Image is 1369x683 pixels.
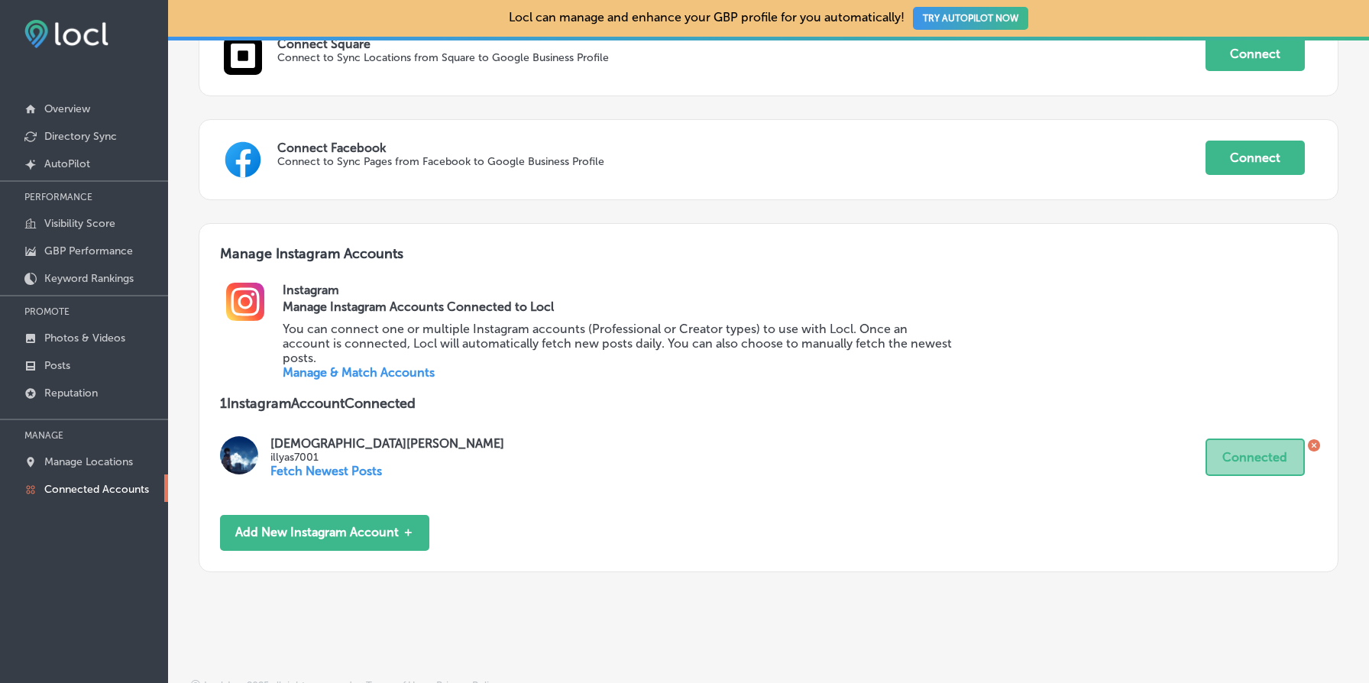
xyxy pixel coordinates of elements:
p: Overview [44,102,90,115]
button: Connect [1206,141,1305,175]
p: Connect Square [277,37,1205,51]
p: Connect to Sync Locations from Square to Google Business Profile [277,51,1020,64]
h3: Manage Instagram Accounts Connected to Locl [283,299,955,314]
img: fda3e92497d09a02dc62c9cd864e3231.png [24,20,108,48]
button: Connect [1206,37,1305,71]
p: Manage Locations [44,455,133,468]
p: Photos & Videos [44,332,125,345]
button: Add New Instagram Account ＋ [220,515,429,551]
p: Directory Sync [44,130,117,143]
p: You can connect one or multiple Instagram accounts (Professional or Creator types) to use with Lo... [283,322,955,365]
p: [DEMOGRAPHIC_DATA][PERSON_NAME] [270,436,504,451]
p: Connect to Sync Pages from Facebook to Google Business Profile [277,155,1020,168]
p: Visibility Score [44,217,115,230]
p: AutoPilot [44,157,90,170]
h2: Instagram [283,283,1317,297]
p: 1 Instagram Account Connected [220,395,1317,412]
p: Connect Facebook [277,141,1205,155]
p: Reputation [44,387,98,400]
h3: Manage Instagram Accounts [220,245,1317,283]
button: Connected [1206,439,1305,476]
p: Fetch Newest Posts [270,464,504,478]
button: TRY AUTOPILOT NOW [913,7,1028,30]
p: illyas7001 [270,451,504,464]
a: Manage & Match Accounts [283,365,435,380]
p: GBP Performance [44,244,133,257]
p: Posts [44,359,70,372]
p: Keyword Rankings [44,272,134,285]
p: Connected Accounts [44,483,149,496]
